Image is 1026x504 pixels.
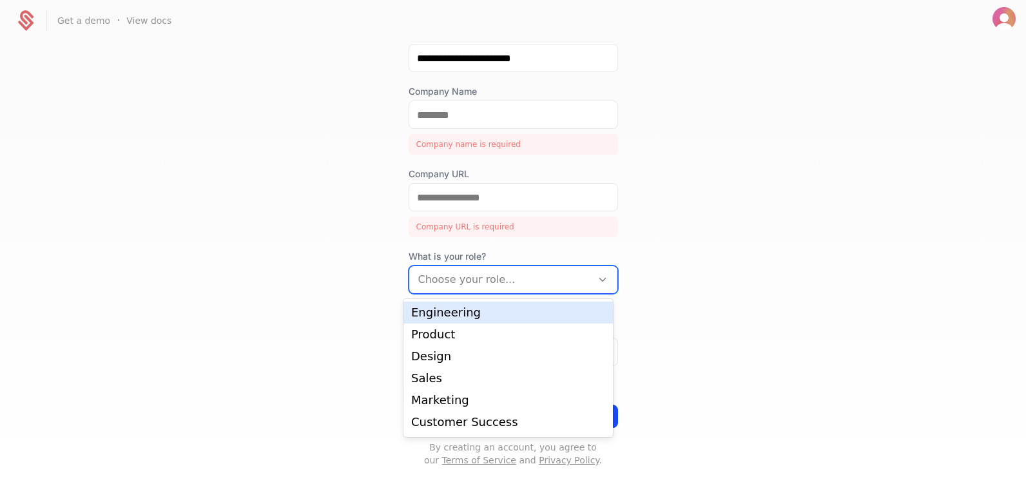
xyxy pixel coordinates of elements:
[57,14,110,27] a: Get a demo
[409,217,618,237] div: Company URL is required
[117,13,120,28] span: ·
[411,373,605,384] div: Sales
[411,351,605,362] div: Design
[126,14,171,27] a: View docs
[442,455,516,465] a: Terms of Service
[409,250,618,263] span: What is your role?
[409,441,618,467] p: By creating an account, you agree to our and .
[539,455,599,465] a: Privacy Policy
[411,329,605,340] div: Product
[992,7,1016,30] button: Open user button
[411,394,605,406] div: Marketing
[409,168,618,180] label: Company URL
[411,416,605,428] div: Customer Success
[409,134,618,155] div: Company name is required
[992,7,1016,30] img: 's logo
[409,85,618,98] label: Company Name
[411,307,605,318] div: Engineering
